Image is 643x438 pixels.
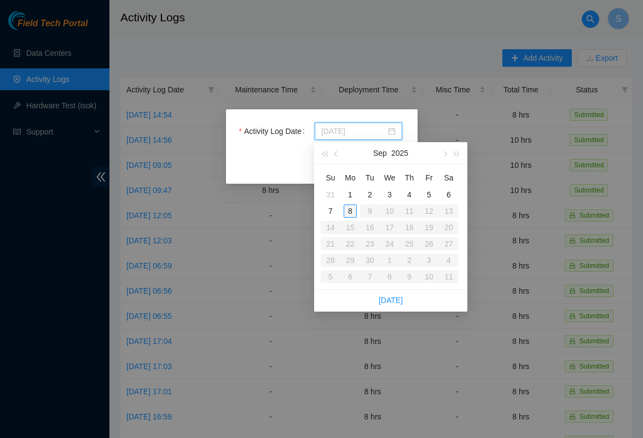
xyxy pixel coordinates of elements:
th: Fr [419,169,439,186]
div: 1 [344,188,357,201]
div: 8 [344,205,357,218]
button: Sep [373,142,387,164]
th: Th [399,169,419,186]
td: 2025-09-01 [340,186,360,203]
td: 2025-09-02 [360,186,380,203]
td: 2025-09-04 [399,186,419,203]
div: 4 [403,188,416,201]
th: Su [321,169,340,186]
td: 2025-09-03 [380,186,399,203]
button: 2025 [391,142,408,164]
div: 5 [422,188,436,201]
th: Sa [439,169,459,186]
td: 2025-09-06 [439,186,459,203]
td: 2025-09-08 [340,203,360,219]
input: Activity Log Date [321,125,386,137]
a: [DATE] [379,296,403,305]
label: Activity Log Date [239,122,309,140]
div: 6 [442,188,455,201]
td: 2025-09-07 [321,203,340,219]
div: 2 [363,188,376,201]
td: 2025-09-05 [419,186,439,203]
th: We [380,169,399,186]
div: 3 [383,188,396,201]
div: 31 [324,188,337,201]
div: 7 [324,205,337,218]
td: 2025-08-31 [321,186,340,203]
th: Mo [340,169,360,186]
th: Tu [360,169,380,186]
